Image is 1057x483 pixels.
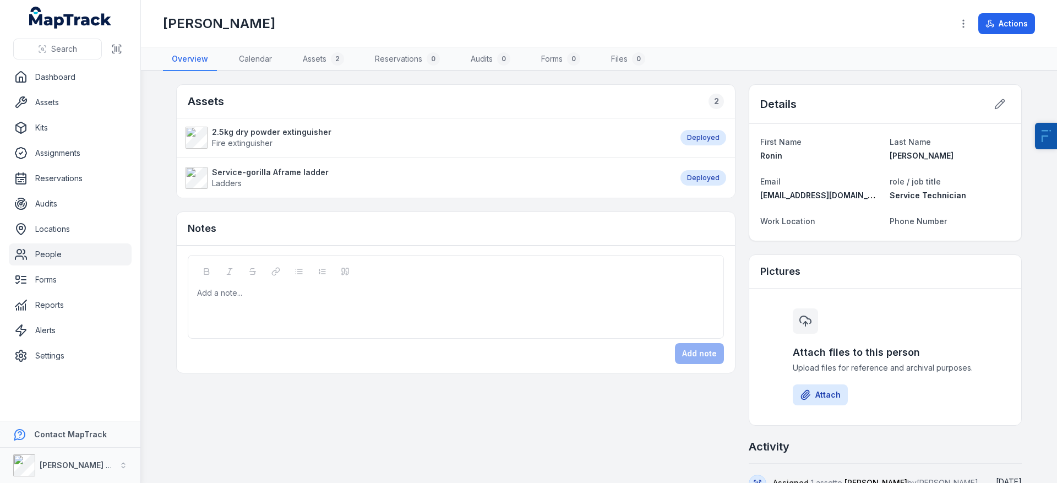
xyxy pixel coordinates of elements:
[9,243,132,265] a: People
[749,439,789,454] h2: Activity
[497,52,510,66] div: 0
[793,362,978,373] span: Upload files for reference and archival purposes.
[366,48,449,71] a: Reservations0
[188,94,224,109] h2: Assets
[793,345,978,360] h3: Attach files to this person
[9,218,132,240] a: Locations
[186,167,669,189] a: Service-gorilla Aframe ladderLadders
[9,66,132,88] a: Dashboard
[978,13,1035,34] button: Actions
[212,167,329,178] strong: Service-gorilla Aframe ladder
[9,319,132,341] a: Alerts
[890,177,941,186] span: role / job title
[760,137,802,146] span: First Name
[294,48,353,71] a: Assets2
[40,460,116,470] strong: [PERSON_NAME] Air
[13,39,102,59] button: Search
[602,48,654,71] a: Files0
[890,191,966,200] span: Service Technician
[680,170,726,186] div: Deployed
[427,52,440,66] div: 0
[760,151,782,160] span: Ronin
[9,167,132,189] a: Reservations
[9,117,132,139] a: Kits
[680,130,726,145] div: Deployed
[29,7,112,29] a: MapTrack
[51,44,77,55] span: Search
[890,137,931,146] span: Last Name
[793,384,848,405] button: Attach
[212,138,273,148] span: Fire extinguisher
[212,178,242,188] span: Ladders
[34,430,107,439] strong: Contact MapTrack
[632,52,645,66] div: 0
[9,345,132,367] a: Settings
[9,142,132,164] a: Assignments
[760,96,797,112] h2: Details
[9,269,132,291] a: Forms
[709,94,724,109] div: 2
[186,127,669,149] a: 2.5kg dry powder extinguisherFire extinguisher
[462,48,519,71] a: Audits0
[532,48,589,71] a: Forms0
[760,264,800,279] h3: Pictures
[9,294,132,316] a: Reports
[760,191,893,200] span: [EMAIL_ADDRESS][DOMAIN_NAME]
[567,52,580,66] div: 0
[890,216,947,226] span: Phone Number
[890,151,954,160] span: [PERSON_NAME]
[230,48,281,71] a: Calendar
[188,221,216,236] h3: Notes
[760,216,815,226] span: Work Location
[212,127,331,138] strong: 2.5kg dry powder extinguisher
[163,15,275,32] h1: [PERSON_NAME]
[9,91,132,113] a: Assets
[331,52,344,66] div: 2
[163,48,217,71] a: Overview
[9,193,132,215] a: Audits
[760,177,781,186] span: Email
